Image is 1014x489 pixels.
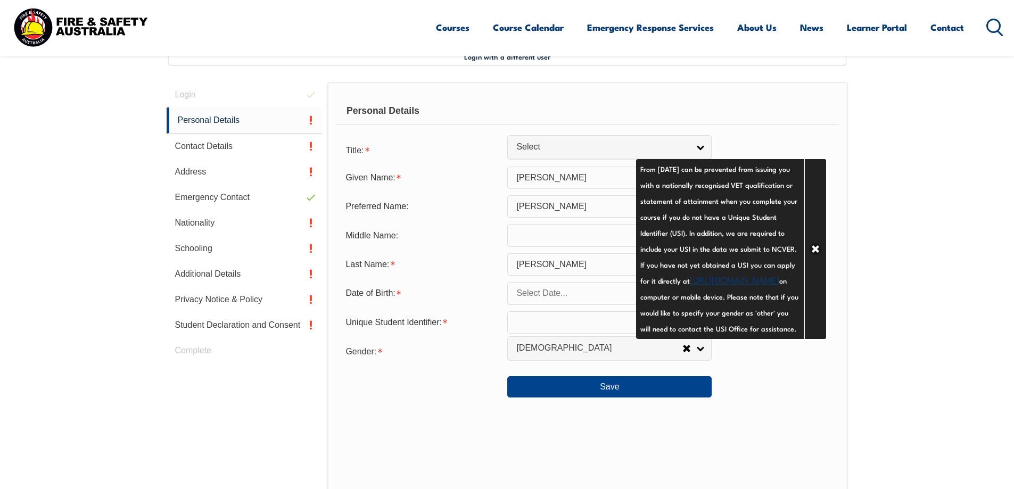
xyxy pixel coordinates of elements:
div: Gender is required. [337,340,507,361]
a: News [800,13,823,42]
div: Preferred Name: [337,196,507,217]
a: Close [804,159,826,339]
a: Info [712,315,727,330]
span: Login with a different user [464,52,550,61]
a: Privacy Notice & Policy [167,287,322,312]
a: [URL][DOMAIN_NAME] [690,273,779,286]
div: Personal Details [337,98,838,125]
a: About Us [737,13,777,42]
span: Select [516,142,689,153]
a: Learner Portal [847,13,907,42]
div: Unique Student Identifier is required. [337,312,507,333]
input: Select Date... [507,282,712,304]
div: Title is required. [337,139,507,160]
a: Personal Details [167,107,322,134]
span: [DEMOGRAPHIC_DATA] [516,343,682,354]
a: Student Declaration and Consent [167,312,322,338]
a: Emergency Contact [167,185,322,210]
a: Info [712,286,727,301]
span: Title: [345,146,364,155]
div: Last Name is required. [337,254,507,275]
div: Date of Birth is required. [337,283,507,303]
a: Course Calendar [493,13,564,42]
a: Schooling [167,236,322,261]
a: Contact [930,13,964,42]
button: Save [507,376,712,397]
input: 10 Characters no 1, 0, O or I [507,311,712,334]
a: Contact Details [167,134,322,159]
div: Middle Name: [337,225,507,245]
a: Additional Details [167,261,322,287]
a: Courses [436,13,469,42]
a: Address [167,159,322,185]
a: Nationality [167,210,322,236]
div: Given Name is required. [337,168,507,188]
span: Gender: [345,347,376,356]
a: Emergency Response Services [587,13,714,42]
